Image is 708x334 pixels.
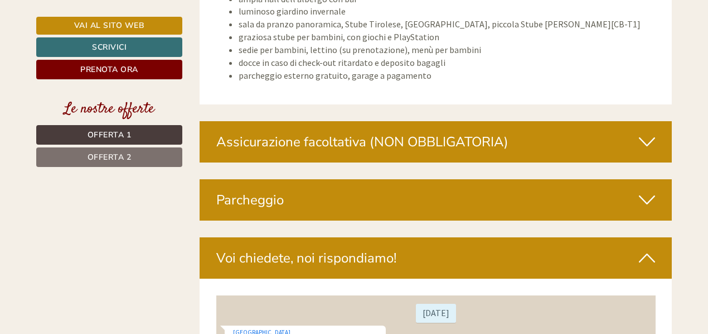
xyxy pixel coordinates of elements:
a: Scrivici [36,37,182,57]
small: 14:55 [17,54,164,62]
a: Vai al sito web [36,17,182,35]
a: Prenota ora [36,60,182,79]
button: Invia [382,294,440,314]
li: docce in caso di check-out ritardato e deposito bagagli [239,56,656,69]
div: [DATE] [200,8,240,27]
div: Parcheggio [200,179,672,221]
span: Offerta 2 [88,152,132,163]
span: Offerta 1 [88,130,132,140]
li: parcheggio esterno gratuito, garage a pagamento [239,69,656,82]
li: sedie per bambini, lettino (su prenotazione), menù per bambini [239,44,656,56]
div: [GEOGRAPHIC_DATA] [17,32,164,41]
li: luminoso giardino invernale [239,5,656,18]
div: Voi chiedete, noi rispondiamo! [200,237,672,279]
div: Le nostre offerte [36,99,182,120]
div: Assicurazione facoltativa (NON OBBLIGATORIA) [200,121,672,163]
li: graziosa stube per bambini, con giochi e PlayStation [239,31,656,44]
li: sala da pranzo panoramica, Stube Tirolese, [GEOGRAPHIC_DATA], piccola Stube [PERSON_NAME][CB-T1] [239,18,656,31]
div: Buon giorno, come possiamo aiutarla? [8,30,169,64]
